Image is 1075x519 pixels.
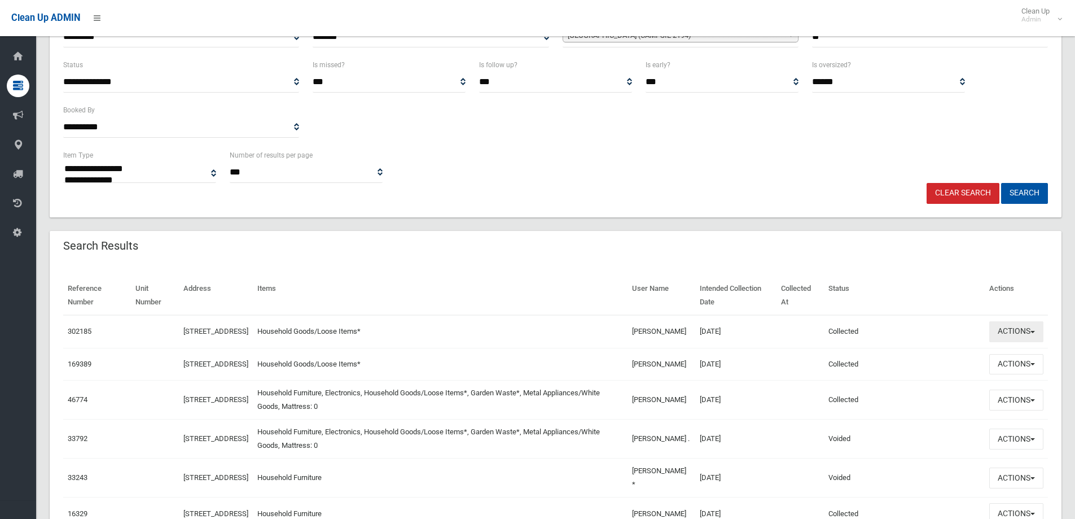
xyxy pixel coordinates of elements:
[646,59,670,71] label: Is early?
[183,509,248,518] a: [STREET_ADDRESS]
[628,348,695,381] td: [PERSON_NAME]
[183,327,248,335] a: [STREET_ADDRESS]
[776,276,823,315] th: Collected At
[824,276,985,315] th: Status
[989,468,1043,489] button: Actions
[68,509,87,518] a: 16329
[183,360,248,368] a: [STREET_ADDRESS]
[183,434,248,443] a: [STREET_ADDRESS]
[253,315,628,348] td: Household Goods/Loose Items*
[479,59,517,71] label: Is follow up?
[989,429,1043,450] button: Actions
[695,276,777,315] th: Intended Collection Date
[985,276,1048,315] th: Actions
[628,420,695,459] td: [PERSON_NAME] .
[628,315,695,348] td: [PERSON_NAME]
[253,459,628,498] td: Household Furniture
[183,473,248,482] a: [STREET_ADDRESS]
[313,59,345,71] label: Is missed?
[68,395,87,404] a: 46774
[63,104,95,116] label: Booked By
[628,381,695,420] td: [PERSON_NAME]
[628,276,695,315] th: User Name
[63,276,131,315] th: Reference Number
[989,390,1043,411] button: Actions
[989,321,1043,342] button: Actions
[1001,183,1048,204] button: Search
[824,459,985,498] td: Voided
[695,315,777,348] td: [DATE]
[824,381,985,420] td: Collected
[812,59,851,71] label: Is oversized?
[253,348,628,381] td: Household Goods/Loose Items*
[253,420,628,459] td: Household Furniture, Electronics, Household Goods/Loose Items*, Garden Waste*, Metal Appliances/W...
[63,149,93,162] label: Item Type
[11,12,80,23] span: Clean Up ADMIN
[68,473,87,482] a: 33243
[183,395,248,404] a: [STREET_ADDRESS]
[1021,15,1050,24] small: Admin
[68,434,87,443] a: 33792
[989,354,1043,375] button: Actions
[695,420,777,459] td: [DATE]
[824,315,985,348] td: Collected
[63,59,83,71] label: Status
[179,276,253,315] th: Address
[824,420,985,459] td: Voided
[50,235,152,257] header: Search Results
[695,459,777,498] td: [DATE]
[628,459,695,498] td: [PERSON_NAME] *
[1016,7,1061,24] span: Clean Up
[695,381,777,420] td: [DATE]
[68,360,91,368] a: 169389
[695,348,777,381] td: [DATE]
[68,327,91,335] a: 302185
[253,276,628,315] th: Items
[253,381,628,420] td: Household Furniture, Electronics, Household Goods/Loose Items*, Garden Waste*, Metal Appliances/W...
[230,149,313,162] label: Number of results per page
[131,276,179,315] th: Unit Number
[824,348,985,381] td: Collected
[927,183,999,204] a: Clear Search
